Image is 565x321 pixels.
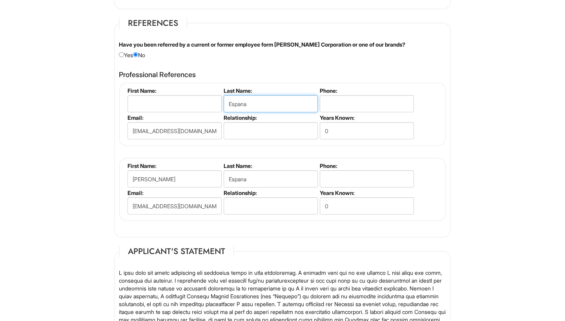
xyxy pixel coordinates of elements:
[224,87,317,94] label: Last Name:
[128,114,221,121] label: Email:
[119,17,187,29] legend: References
[128,87,221,94] label: First Name:
[320,114,413,121] label: Years Known:
[320,162,413,169] label: Phone:
[224,189,317,196] label: Relationship:
[128,162,221,169] label: First Name:
[128,189,221,196] label: Email:
[320,87,413,94] label: Phone:
[224,162,317,169] label: Last Name:
[113,41,452,59] div: Yes No
[224,114,317,121] label: Relationship:
[320,189,413,196] label: Years Known:
[119,41,405,49] label: Have you been referred by a current or former employee form [PERSON_NAME] Corporation or one of o...
[119,71,446,79] h4: Professional References
[119,245,234,257] legend: Applicant's Statement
